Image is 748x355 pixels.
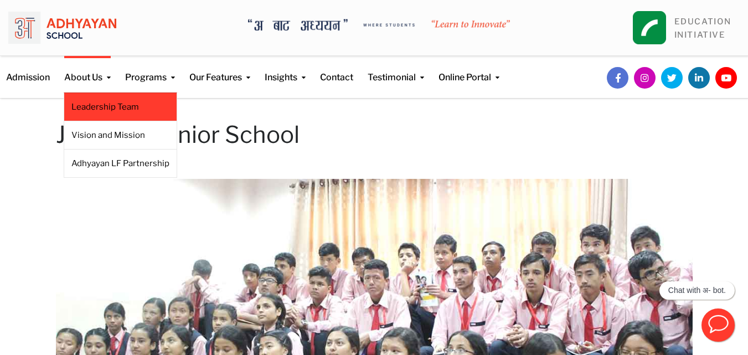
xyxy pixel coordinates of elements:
img: logo [8,8,116,47]
img: square_leapfrog [633,11,666,44]
a: Adhyayan LF Partnership [71,157,169,169]
h1: Junior & Senior School [56,121,693,148]
a: Leadership Team [71,101,169,113]
a: Vision and Mission [71,129,169,141]
a: Our Features [189,56,250,84]
a: Online Portal [439,56,499,84]
a: Insights [265,56,306,84]
a: Contact [320,56,353,84]
a: About Us [64,56,111,84]
a: EDUCATIONINITIATIVE [674,17,731,40]
a: Testimonial [368,56,424,84]
a: Programs [125,56,175,84]
a: Admission [6,56,50,84]
img: A Bata Adhyayan where students learn to Innovate [248,19,510,31]
p: Chat with अ- bot. [668,286,726,295]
